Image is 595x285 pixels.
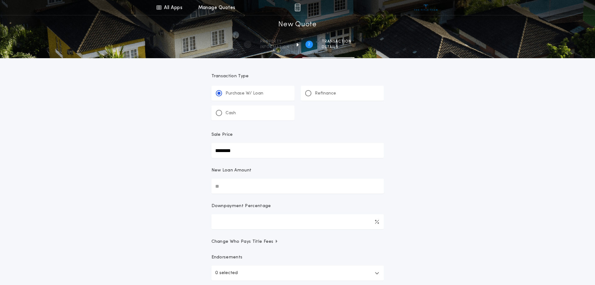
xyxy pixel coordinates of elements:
[211,266,384,281] button: 0 selected
[260,45,289,50] span: information
[278,20,316,30] h1: New Quote
[211,214,384,229] input: Downpayment Percentage
[211,132,233,138] p: Sale Price
[226,110,236,116] p: Cash
[211,179,384,194] input: New Loan Amount
[211,203,271,209] p: Downpayment Percentage
[211,143,384,158] input: Sale Price
[308,42,310,47] h2: 2
[211,239,279,245] span: Change Who Pays Title Fees
[211,254,384,261] p: Endorsements
[211,167,252,174] p: New Loan Amount
[211,239,384,245] button: Change Who Pays Title Fees
[226,90,263,97] p: Purchase W/ Loan
[260,39,289,44] span: Property
[322,39,351,44] span: Transaction
[315,90,336,97] p: Refinance
[211,73,384,79] p: Transaction Type
[215,269,238,277] p: 0 selected
[322,45,351,50] span: details
[414,4,438,11] img: vs-icon
[295,4,300,11] img: img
